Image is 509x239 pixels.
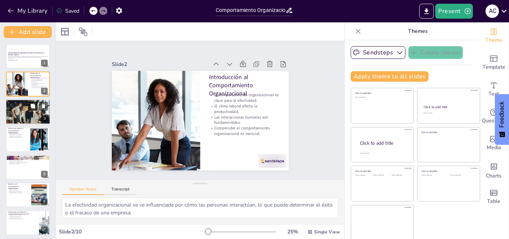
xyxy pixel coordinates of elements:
[41,88,48,94] div: 2
[482,117,506,125] span: Questions
[104,187,137,195] button: Transcript
[435,4,472,19] button: Present
[6,183,50,207] div: 6
[6,44,50,69] div: 1
[214,111,253,186] p: Introducción al Comportamiento Organizacional
[209,115,234,187] p: El comportamiento organizacional es clave para la efectividad.
[30,80,48,82] p: El clima laboral afecta la productividad.
[59,26,71,38] div: Layout
[487,144,501,152] span: Media
[8,217,37,219] p: Técnicas de motivación.
[8,218,37,220] p: Importancia de las herramientas.
[483,63,505,71] span: Template
[41,198,48,205] div: 6
[8,103,48,105] p: Teoría de la administración científica [PERSON_NAME].
[355,97,408,98] div: Click to add text
[8,157,48,159] p: Aplicación Práctica del Comportamiento Organizacional
[495,94,509,145] button: Feedback - Show survey
[30,77,48,80] p: El comportamiento organizacional es clave para la efectividad.
[8,162,48,163] p: Fomento de un ambiente laboral positivo.
[421,130,475,133] div: Click to add title
[8,56,48,60] p: Esta presentación explora los principios del comportamiento organizacional y su aplicación prácti...
[223,13,250,109] div: Slide 2
[30,82,48,85] p: Las interacciones humanas son fundamentales.
[479,157,509,183] div: Add charts and graphs
[198,117,223,189] p: El clima laboral afecta la productividad.
[479,76,509,103] div: Add text boxes
[176,122,202,194] p: Comprender el comportamiento organizacional es esencial.
[8,105,48,106] p: Importancia de las relaciones humanas.
[8,160,48,162] p: Aumento de la productividad.
[351,46,405,59] button: Sendsteps
[8,214,37,216] p: Evaluación del clima laboral.
[187,120,212,191] p: Las interacciones humanas son fundamentales.
[419,4,434,19] button: Export to PowerPoint
[6,155,50,180] div: 5
[4,26,52,38] button: Add slide
[487,197,500,205] span: Table
[62,198,338,218] textarea: La efectividad organizacional se ve influenciada por cómo las personas interactúan, lo que puede ...
[8,106,48,108] p: Influencia en el comportamiento organizacional moderno.
[355,92,408,95] div: Click to add title
[314,229,340,235] span: Single View
[8,183,28,189] p: Desafíos en el Comportamiento Organizacional
[41,60,48,66] div: 1
[8,192,28,194] p: Oportunidades en los desafíos.
[8,216,37,217] p: Programas de capacitación.
[8,52,44,56] strong: Comportamiento Organizacional: Teoría y Práctica en el Entorno Laboral
[360,140,408,147] div: Click to add title
[8,101,48,103] p: Teorías Clásicas del Comportamiento Organizacional
[450,174,474,176] div: Click to add text
[8,163,48,164] p: Resolución de conflictos.
[56,7,79,15] div: Saved
[216,5,285,16] input: Insert title
[364,22,471,40] p: Themes
[8,189,28,191] p: Gestión de conflictos.
[39,101,48,110] button: Delete Slide
[59,228,205,235] div: Slide 2 / 10
[8,191,28,192] p: Adaptación a la diversidad.
[8,134,28,136] p: Motivación de los empleados.
[30,72,48,79] p: Introducción al Comportamiento Organizacional
[479,49,509,76] div: Add ready made slides
[485,36,502,44] span: Theme
[79,27,88,36] span: Position
[499,101,505,128] span: Feedback
[8,137,28,138] p: Importancia de estos factores.
[486,172,502,180] span: Charts
[41,226,48,233] div: 7
[355,170,408,173] div: Click to add title
[6,72,50,96] div: 2
[479,183,509,210] div: Add a table
[423,112,473,114] div: Click to add text
[8,107,48,109] p: Comprensión de las teorías clásicas.
[6,210,50,235] div: 7
[28,101,37,110] button: Duplicate Slide
[479,103,509,130] div: Get real-time input from your audience
[62,187,104,195] button: Speaker Notes
[41,171,48,177] div: 5
[8,135,28,137] p: Liderazgo y comunicación.
[373,174,390,176] div: Click to add text
[479,22,509,49] div: Change the overall theme
[6,127,50,152] div: 4
[6,5,51,17] button: My Library
[8,60,48,61] p: Generated with [URL]
[421,170,475,173] div: Click to add title
[360,152,407,154] div: Click to add body
[284,228,301,235] div: 25 %
[30,85,48,88] p: Comprender el comportamiento organizacional es esencial.
[486,4,499,19] button: A C
[41,143,48,150] div: 4
[41,115,48,122] div: 3
[6,99,50,125] div: 3
[392,174,408,176] div: Click to add text
[8,211,37,215] p: Herramientas para Mejorar el Comportamiento Organizacional
[351,71,429,82] button: Apply theme to all slides
[8,188,28,190] p: Resistencia al cambio.
[479,130,509,157] div: Add images, graphics, shapes or video
[8,159,48,160] p: Mejora de la cohesión del equipo.
[355,174,372,176] div: Click to add text
[421,174,445,176] div: Click to add text
[424,105,473,109] div: Click to add title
